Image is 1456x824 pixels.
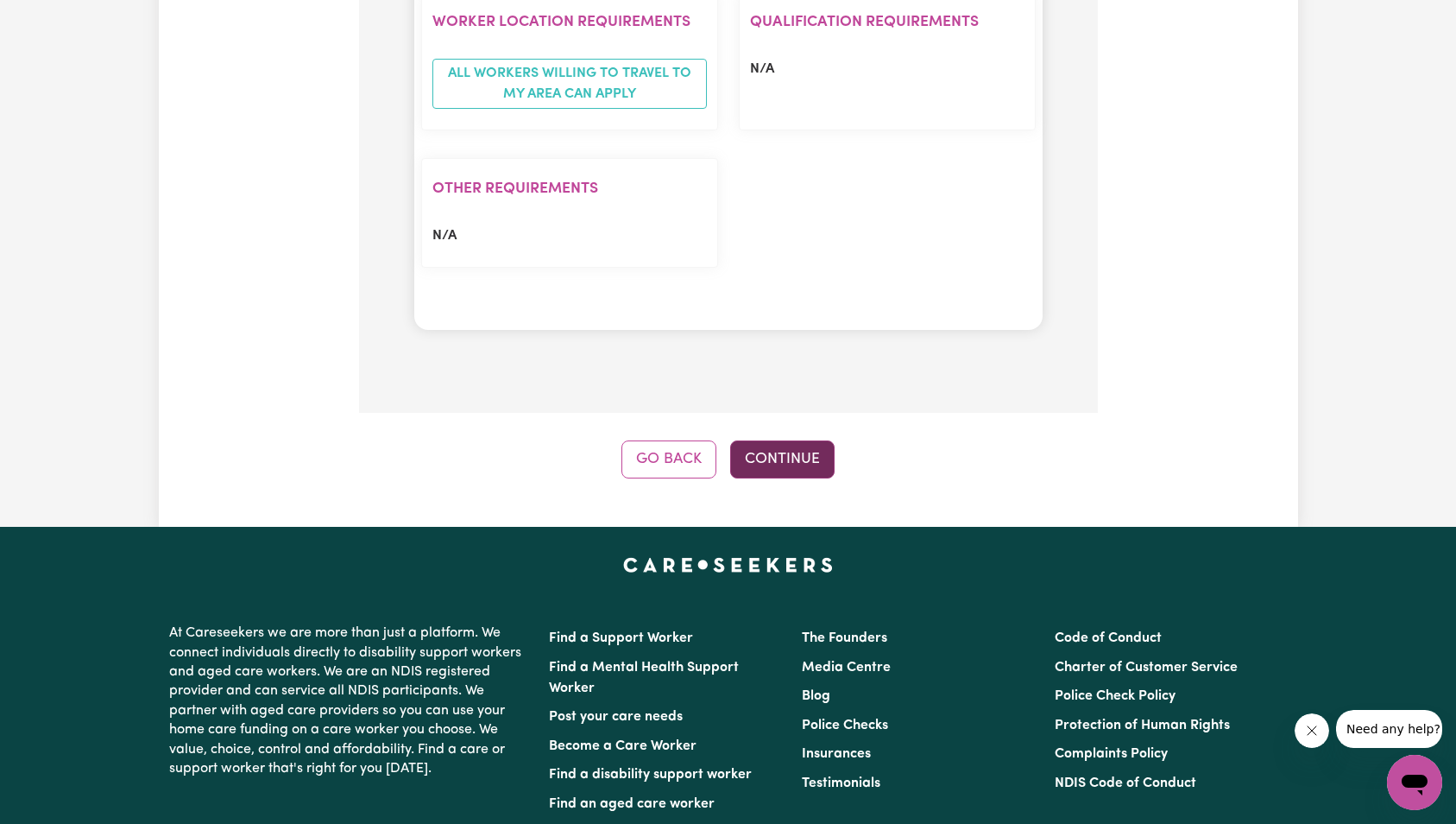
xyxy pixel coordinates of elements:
h2: Other requirements [432,180,707,198]
a: Media Centre [802,661,891,675]
iframe: Message from company [1336,710,1442,748]
h2: Worker location requirements [432,13,707,31]
a: Post your care needs [549,710,683,724]
a: Find an aged care worker [549,797,715,811]
a: Complaints Policy [1055,747,1168,761]
a: Blog [802,689,830,703]
span: All workers willing to travel to my area can apply [432,59,707,109]
a: Careseekers home page [623,558,833,572]
span: N/A [432,229,457,243]
a: Protection of Human Rights [1055,719,1230,732]
a: Charter of Customer Service [1055,661,1238,675]
a: The Founders [802,631,887,645]
button: Continue [730,441,835,479]
iframe: Button to launch messaging window [1387,755,1442,810]
a: Police Checks [802,719,888,732]
a: Insurances [802,747,871,761]
a: Testimonials [802,776,880,790]
iframe: Close message [1295,713,1329,748]
a: Find a Support Worker [549,631,693,645]
h2: Qualification requirements [750,13,1024,31]
a: Code of Conduct [1055,631,1162,645]
a: Find a Mental Health Support Worker [549,661,739,695]
a: Become a Care Worker [549,739,696,753]
a: Police Check Policy [1055,689,1176,703]
a: NDIS Code of Conduct [1055,776,1196,790]
button: Go Back [621,441,716,479]
p: At Careseekers we are more than just a platform. We connect individuals directly to disability su... [169,617,528,785]
span: N/A [750,62,774,76]
a: Find a disability support worker [549,768,752,782]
